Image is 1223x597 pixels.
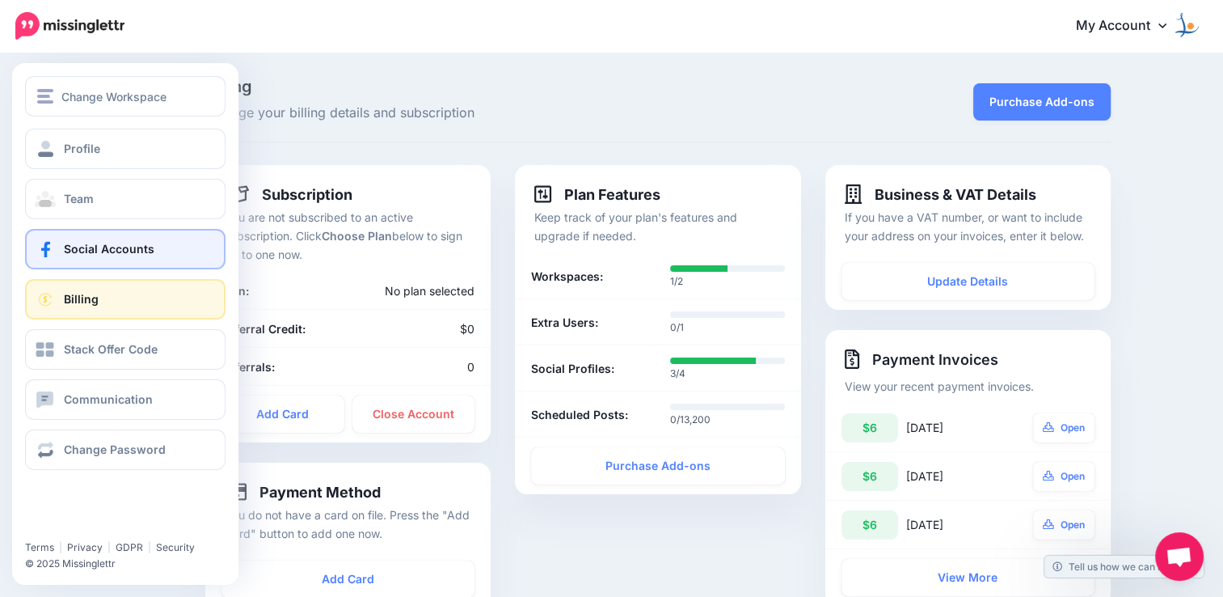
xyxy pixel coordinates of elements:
[841,263,1094,300] a: Update Details
[348,320,487,338] div: $0
[108,541,111,553] span: |
[64,192,94,205] span: Team
[64,342,158,356] span: Stack Offer Code
[973,83,1111,121] a: Purchase Add-ons
[116,541,143,553] a: GDPR
[64,242,154,256] span: Social Accounts
[531,359,614,378] b: Social Profiles:
[467,360,474,374] span: 0
[59,541,62,553] span: |
[25,229,226,269] a: Social Accounts
[531,405,628,424] b: Scheduled Posts:
[670,412,785,428] p: 0/13,200
[670,366,785,382] p: 3/4
[841,510,898,540] div: $6
[156,541,195,553] a: Security
[25,379,226,420] a: Communication
[25,430,226,470] a: Change Password
[225,184,352,204] h4: Subscription
[225,208,471,264] p: You are not subscribed to an active subscription. Click below to sign up to one now.
[1033,413,1094,442] a: Open
[1033,462,1094,491] a: Open
[1044,556,1204,578] a: Tell us how we can improve
[841,413,898,442] div: $6
[845,349,1091,369] h4: Payment Invoices
[531,447,784,485] a: Purchase Add-ons
[534,184,660,204] h4: Plan Features
[148,541,151,553] span: |
[25,179,226,219] a: Team
[534,208,781,245] p: Keep track of your plan's features and upgrade if needed.
[221,396,344,433] a: Add Card
[37,89,53,104] img: menu.png
[221,360,275,374] b: Referrals:
[25,556,235,572] li: © 2025 Missinglettr
[64,442,166,456] span: Change Password
[25,129,226,169] a: Profile
[841,462,898,491] div: $6
[25,518,148,534] iframe: Twitter Follow Button
[221,322,306,336] b: Referral Credit:
[322,229,392,243] b: Choose Plan
[205,103,801,124] span: Manage your billing details and subscription
[352,396,475,433] a: Close Account
[64,142,100,155] span: Profile
[670,273,785,290] p: 1/2
[531,313,598,332] b: Extra Users:
[845,377,1091,396] p: View your recent payment invoices.
[64,392,153,406] span: Communication
[67,541,103,553] a: Privacy
[302,282,487,300] div: No plan selected
[906,413,1002,442] div: [DATE]
[531,267,603,286] b: Workspaces:
[61,87,167,106] span: Change Workspace
[1060,6,1199,46] a: My Account
[25,279,226,320] a: Billing
[845,208,1091,245] p: If you have a VAT number, or want to include your address on your invoices, enter it below.
[841,559,1094,596] a: View More
[25,329,226,370] a: Stack Offer Code
[1155,532,1204,581] div: Open chat
[25,541,54,553] a: Terms
[15,12,124,40] img: Missinglettr
[845,184,1036,204] h4: Business & VAT Details
[25,76,226,116] button: Change Workspace
[205,78,801,95] span: Billing
[64,292,99,306] span: Billing
[225,506,471,543] p: You do not have a card on file. Press the "Add Card" button to add one now.
[670,320,785,336] p: 0/1
[225,482,381,502] h4: Payment Method
[906,510,1002,540] div: [DATE]
[1033,510,1094,540] a: Open
[906,462,1002,491] div: [DATE]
